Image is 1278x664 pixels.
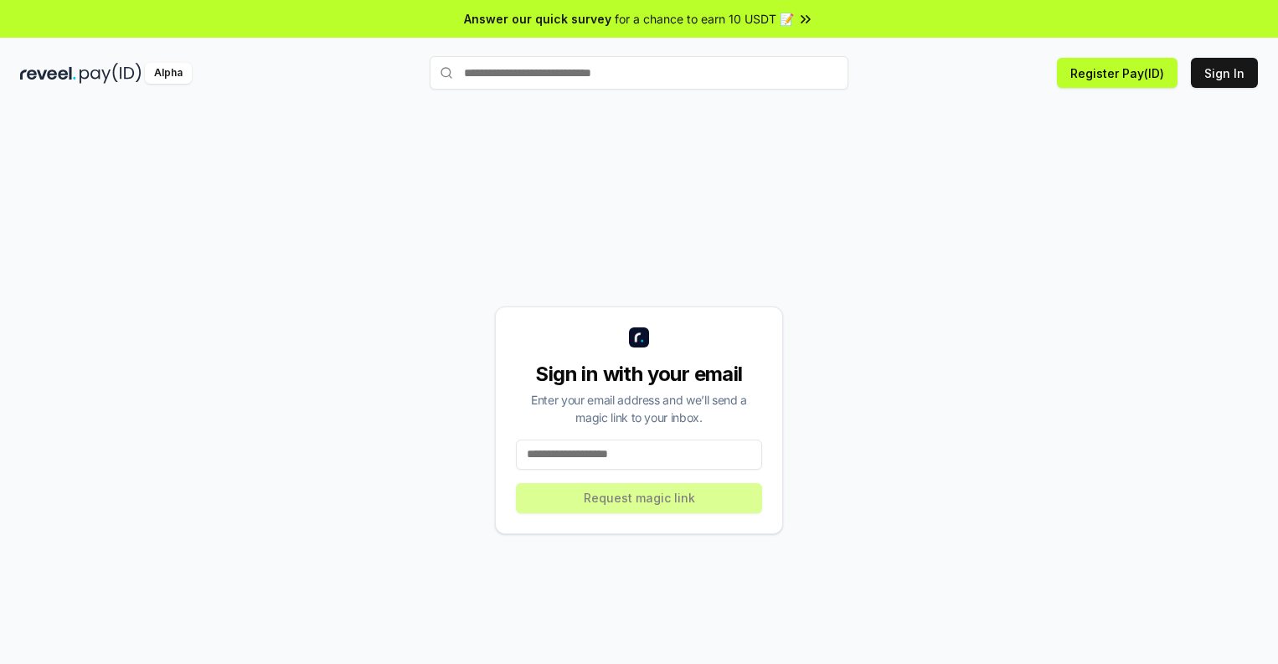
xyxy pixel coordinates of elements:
div: Enter your email address and we’ll send a magic link to your inbox. [516,391,762,426]
img: reveel_dark [20,63,76,84]
div: Sign in with your email [516,361,762,388]
img: pay_id [80,63,142,84]
button: Sign In [1191,58,1258,88]
span: for a chance to earn 10 USDT 📝 [615,10,794,28]
img: logo_small [629,327,649,347]
button: Register Pay(ID) [1057,58,1178,88]
div: Alpha [145,63,192,84]
span: Answer our quick survey [464,10,611,28]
